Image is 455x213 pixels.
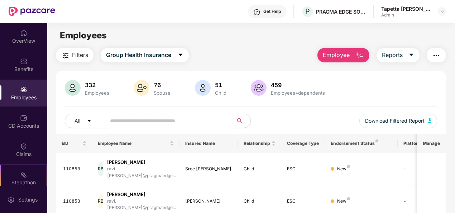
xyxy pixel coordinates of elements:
[382,51,403,60] span: Reports
[179,134,238,153] th: Insured Name
[233,114,251,128] button: search
[337,198,350,205] div: New
[107,198,176,212] div: ravi.[PERSON_NAME]@pragmaedge...
[107,166,176,179] div: ravi.[PERSON_NAME]@pragmaedge...
[403,141,443,146] div: Platform Status
[269,81,326,89] div: 459
[63,198,87,205] div: 110853
[185,166,232,172] div: Sree [PERSON_NAME]
[253,9,260,16] img: svg+xml;base64,PHN2ZyBpZD0iSGVscC0zMngzMiIgeG1sbnM9Imh0dHA6Ly93d3cudzMub3JnLzIwMDAvc3ZnIiB3aWR0aD...
[56,134,92,153] th: EID
[347,165,350,168] img: svg+xml;base64,PHN2ZyB4bWxucz0iaHR0cDovL3d3dy53My5vcmcvMjAwMC9zdmciIHdpZHRoPSI4IiBoZWlnaHQ9IjgiIH...
[214,81,228,89] div: 51
[244,166,276,172] div: Child
[287,166,319,172] div: ESC
[238,134,282,153] th: Relationship
[107,159,176,166] div: [PERSON_NAME]
[408,52,414,58] span: caret-down
[8,196,15,203] img: svg+xml;base64,PHN2ZyBpZD0iU2V0dGluZy0yMHgyMCIgeG1sbnM9Imh0dHA6Ly93d3cudzMub3JnLzIwMDAvc3ZnIiB3aW...
[20,114,27,122] img: svg+xml;base64,PHN2ZyBpZD0iQ0RfQWNjb3VudHMiIGRhdGEtbmFtZT0iQ0QgQWNjb3VudHMiIHhtbG5zPSJodHRwOi8vd3...
[287,198,319,205] div: ESC
[337,166,350,172] div: New
[428,118,432,123] img: svg+xml;base64,PHN2ZyB4bWxucz0iaHR0cDovL3d3dy53My5vcmcvMjAwMC9zdmciIHhtbG5zOnhsaW5rPSJodHRwOi8vd3...
[134,80,149,96] img: svg+xml;base64,PHN2ZyB4bWxucz0iaHR0cDovL3d3dy53My5vcmcvMjAwMC9zdmciIHhtbG5zOnhsaW5rPSJodHRwOi8vd3...
[20,143,27,150] img: svg+xml;base64,PHN2ZyBpZD0iQ2xhaW0iIHhtbG5zPSJodHRwOi8vd3d3LnczLm9yZy8yMDAwL3N2ZyIgd2lkdGg9IjIwIi...
[9,7,55,16] img: New Pazcare Logo
[244,141,270,146] span: Relationship
[98,162,104,176] div: RB
[195,80,211,96] img: svg+xml;base64,PHN2ZyB4bWxucz0iaHR0cDovL3d3dy53My5vcmcvMjAwMC9zdmciIHhtbG5zOnhsaW5rPSJodHRwOi8vd3...
[60,30,107,41] span: Employees
[185,198,232,205] div: [PERSON_NAME]
[98,194,104,208] div: RB
[20,171,27,178] img: svg+xml;base64,PHN2ZyB4bWxucz0iaHR0cDovL3d3dy53My5vcmcvMjAwMC9zdmciIHdpZHRoPSIyMSIgaGVpZ2h0PSIyMC...
[375,139,378,142] img: svg+xml;base64,PHN2ZyB4bWxucz0iaHR0cDovL3d3dy53My5vcmcvMjAwMC9zdmciIHdpZHRoPSI4IiBoZWlnaHQ9IjgiIH...
[417,134,446,153] th: Manage
[244,198,276,205] div: Child
[381,12,431,18] div: Admin
[75,117,80,125] span: All
[152,90,172,96] div: Spouse
[72,51,88,60] span: Filters
[432,51,441,60] img: svg+xml;base64,PHN2ZyB4bWxucz0iaHR0cDovL3d3dy53My5vcmcvMjAwMC9zdmciIHdpZHRoPSIyNCIgaGVpZ2h0PSIyNC...
[281,134,325,153] th: Coverage Type
[83,81,111,89] div: 332
[20,58,27,65] img: svg+xml;base64,PHN2ZyBpZD0iQmVuZWZpdHMiIHhtbG5zPSJodHRwOi8vd3d3LnczLm9yZy8yMDAwL3N2ZyIgd2lkdGg9Ij...
[381,5,431,12] div: Tapetta [PERSON_NAME] [PERSON_NAME]
[233,118,247,124] span: search
[107,191,176,198] div: [PERSON_NAME]
[214,90,228,96] div: Child
[398,153,449,185] td: -
[263,9,281,14] div: Get Help
[331,141,392,146] div: Endorsement Status
[355,51,364,60] img: svg+xml;base64,PHN2ZyB4bWxucz0iaHR0cDovL3d3dy53My5vcmcvMjAwMC9zdmciIHhtbG5zOnhsaW5rPSJodHRwOi8vd3...
[377,48,420,62] button: Reportscaret-down
[63,166,87,172] div: 110853
[359,114,437,128] button: Download Filtered Report
[317,48,369,62] button: Employee
[316,8,366,15] div: PRAGMA EDGE SOFTWARE SERVICES PRIVATE LIMITED
[16,196,40,203] div: Settings
[152,81,172,89] div: 76
[439,9,445,14] img: svg+xml;base64,PHN2ZyBpZD0iRHJvcGRvd24tMzJ4MzIiIHhtbG5zPSJodHRwOi8vd3d3LnczLm9yZy8yMDAwL3N2ZyIgd2...
[83,90,111,96] div: Employees
[305,7,310,16] span: P
[365,117,425,125] span: Download Filtered Report
[98,141,168,146] span: Employee Name
[20,86,27,93] img: svg+xml;base64,PHN2ZyBpZD0iRW1wbG95ZWVzIiB4bWxucz0iaHR0cDovL3d3dy53My5vcmcvMjAwMC9zdmciIHdpZHRoPS...
[269,90,326,96] div: Employees+dependents
[61,51,70,60] img: svg+xml;base64,PHN2ZyB4bWxucz0iaHR0cDovL3d3dy53My5vcmcvMjAwMC9zdmciIHdpZHRoPSIyNCIgaGVpZ2h0PSIyNC...
[20,29,27,37] img: svg+xml;base64,PHN2ZyBpZD0iSG9tZSIgeG1sbnM9Imh0dHA6Ly93d3cudzMub3JnLzIwMDAvc3ZnIiB3aWR0aD0iMjAiIG...
[1,179,47,186] div: Stepathon
[92,134,179,153] th: Employee Name
[347,197,350,200] img: svg+xml;base64,PHN2ZyB4bWxucz0iaHR0cDovL3d3dy53My5vcmcvMjAwMC9zdmciIHdpZHRoPSI4IiBoZWlnaHQ9IjgiIH...
[106,51,171,60] span: Group Health Insurance
[178,52,183,58] span: caret-down
[87,118,92,124] span: caret-down
[101,48,189,62] button: Group Health Insurancecaret-down
[323,51,350,60] span: Employee
[65,80,81,96] img: svg+xml;base64,PHN2ZyB4bWxucz0iaHR0cDovL3d3dy53My5vcmcvMjAwMC9zdmciIHhtbG5zOnhsaW5rPSJodHRwOi8vd3...
[56,48,94,62] button: Filters
[251,80,267,96] img: svg+xml;base64,PHN2ZyB4bWxucz0iaHR0cDovL3d3dy53My5vcmcvMjAwMC9zdmciIHhtbG5zOnhsaW5rPSJodHRwOi8vd3...
[65,114,109,128] button: Allcaret-down
[62,141,81,146] span: EID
